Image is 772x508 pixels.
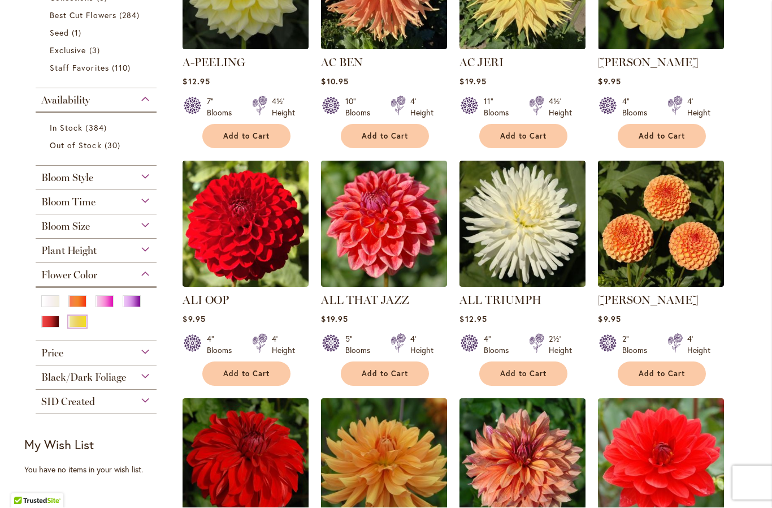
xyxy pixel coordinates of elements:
div: 4" Blooms [622,96,654,119]
button: Add to Cart [341,124,429,149]
span: Bloom Size [41,221,90,233]
div: 2½' Height [549,334,572,356]
img: AMBER QUEEN [598,161,724,287]
div: 4" Blooms [207,334,238,356]
a: A-PEELING [183,56,245,70]
span: Price [41,347,63,360]
span: In Stock [50,123,83,134]
span: 30 [105,140,123,152]
a: Out of Stock 30 [50,140,145,152]
a: [PERSON_NAME] [598,294,699,307]
span: $9.95 [598,314,621,325]
button: Add to Cart [202,362,290,386]
div: 4' Height [272,334,295,356]
iframe: Launch Accessibility Center [8,468,40,500]
span: Availability [41,94,90,107]
span: 284 [119,10,142,21]
button: Add to Cart [202,124,290,149]
button: Add to Cart [479,362,567,386]
a: AMBER QUEEN [598,279,724,290]
span: Add to Cart [362,132,408,141]
div: 4' Height [410,334,433,356]
a: ALL THAT JAZZ [321,294,409,307]
a: AC BEN [321,41,447,52]
span: $19.95 [321,314,348,325]
a: Seed [50,27,145,39]
span: Add to Cart [639,369,685,379]
img: ALL THAT JAZZ [321,161,447,287]
span: $10.95 [321,76,348,87]
span: Add to Cart [500,369,547,379]
span: $9.95 [598,76,621,87]
div: 4' Height [687,96,710,119]
div: 7" Blooms [207,96,238,119]
a: ALL THAT JAZZ [321,279,447,290]
a: ALI OOP [183,279,309,290]
div: 5" Blooms [345,334,377,356]
span: $12.95 [183,76,210,87]
a: Best Cut Flowers [50,10,145,21]
span: Add to Cart [639,132,685,141]
div: 11" Blooms [484,96,515,119]
a: [PERSON_NAME] [598,56,699,70]
span: Flower Color [41,269,97,282]
span: Out of Stock [50,140,102,151]
a: In Stock 384 [50,122,145,134]
span: Best Cut Flowers [50,10,116,21]
div: 4½' Height [549,96,572,119]
button: Add to Cart [479,124,567,149]
span: SID Created [41,396,95,408]
span: Add to Cart [223,369,270,379]
div: 4' Height [687,334,710,356]
a: Exclusive [50,45,145,57]
span: Staff Favorites [50,63,109,74]
span: Black/Dark Foliage [41,372,126,384]
div: 4" Blooms [484,334,515,356]
div: 4' Height [410,96,433,119]
a: AC BEN [321,56,363,70]
span: 110 [112,62,133,74]
button: Add to Cart [618,362,706,386]
span: Plant Height [41,245,97,257]
a: Staff Favorites [50,62,145,74]
a: AC JERI [459,56,504,70]
a: AC Jeri [459,41,585,52]
img: ALI OOP [183,161,309,287]
div: 2" Blooms [622,334,654,356]
img: ALL TRIUMPH [459,161,585,287]
a: A-Peeling [183,41,309,52]
div: 10" Blooms [345,96,377,119]
button: Add to Cart [341,362,429,386]
span: Bloom Time [41,196,96,209]
a: ALL TRIUMPH [459,294,541,307]
span: Seed [50,28,69,38]
span: Add to Cart [223,132,270,141]
span: Add to Cart [500,132,547,141]
div: 4½' Height [272,96,295,119]
strong: My Wish List [24,437,94,453]
span: Bloom Style [41,172,93,184]
span: $19.95 [459,76,486,87]
a: AHOY MATEY [598,41,724,52]
button: Add to Cart [618,124,706,149]
a: ALL TRIUMPH [459,279,585,290]
span: 384 [85,122,109,134]
span: Add to Cart [362,369,408,379]
span: Exclusive [50,45,86,56]
span: 1 [72,27,84,39]
span: 3 [89,45,103,57]
div: You have no items in your wish list. [24,464,175,476]
span: $9.95 [183,314,205,325]
a: ALI OOP [183,294,229,307]
span: $12.95 [459,314,487,325]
